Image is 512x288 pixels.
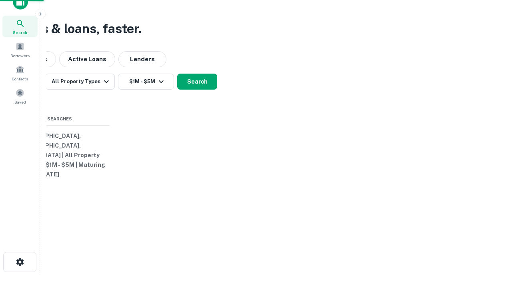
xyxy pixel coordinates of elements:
[118,51,166,67] button: Lenders
[2,39,38,60] a: Borrowers
[472,224,512,262] iframe: Chat Widget
[14,99,26,105] span: Saved
[12,76,28,82] span: Contacts
[118,74,174,90] button: $1M - $5M
[2,85,38,107] a: Saved
[45,74,115,90] button: All Property Types
[177,74,217,90] button: Search
[59,51,115,67] button: Active Loans
[13,29,27,36] span: Search
[10,52,30,59] span: Borrowers
[2,16,38,37] a: Search
[2,62,38,84] a: Contacts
